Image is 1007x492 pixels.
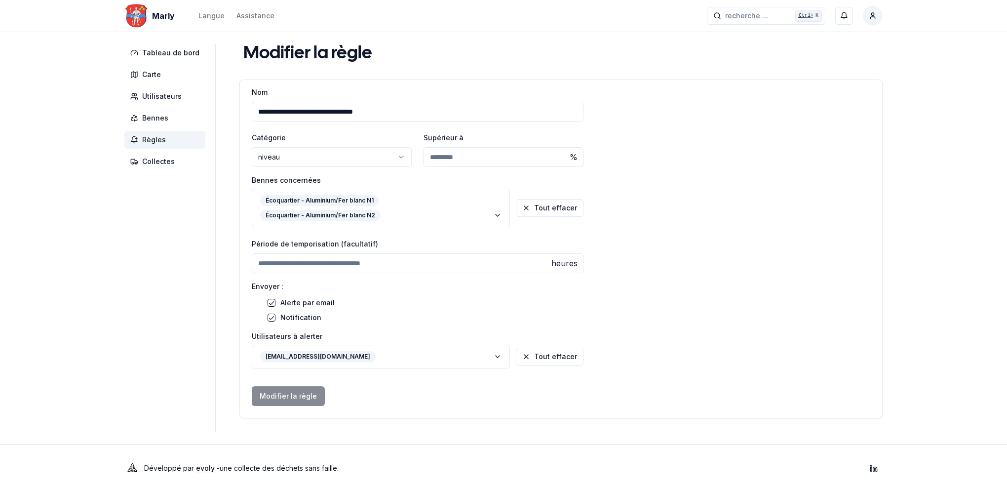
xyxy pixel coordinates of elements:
[152,10,175,22] span: Marly
[142,91,182,101] span: Utilisateurs
[260,195,379,206] div: Écoquartier - Aluminium/Fer blanc N1
[516,199,583,217] button: Tout effacer
[142,113,168,123] span: Bennes
[280,299,335,310] label: Alerte par email
[142,157,175,166] span: Collectes
[252,240,378,248] label: Période de temporisation (facultatif)
[280,314,321,325] label: Notification
[124,44,209,62] a: Tableau de bord
[198,11,225,21] div: Langue
[142,48,199,58] span: Tableau de bord
[260,210,381,221] div: Écoquartier - Aluminium/Fer blanc N2
[124,10,179,22] a: Marly
[124,153,209,170] a: Collectes
[424,133,464,142] label: Supérieur à
[260,351,376,362] div: [EMAIL_ADDRESS][DOMAIN_NAME]
[124,131,209,149] a: Règles
[516,348,583,366] button: Tout effacer
[124,460,140,476] img: Evoly Logo
[707,7,825,25] button: recherche ...Ctrl+K
[252,133,286,142] label: Catégorie
[124,66,209,83] a: Carte
[252,345,510,369] button: label
[142,135,166,145] span: Règles
[252,333,583,340] label: Utilisateurs à alerter
[144,461,339,475] p: Développé par - une collecte des déchets sans faille .
[725,11,768,21] span: recherche ...
[124,109,209,127] a: Bennes
[124,4,148,28] img: Marly Logo
[124,87,209,105] a: Utilisateurs
[545,253,583,273] div: heures
[252,283,583,290] label: Envoyer :
[564,147,583,167] div: %
[243,44,372,64] h1: Modifier la règle
[198,10,225,22] button: Langue
[252,189,510,227] button: label
[252,177,583,184] label: Bennes concernées
[142,70,161,80] span: Carte
[196,464,215,472] a: evoly
[252,88,268,96] label: Nom
[236,10,274,22] a: Assistance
